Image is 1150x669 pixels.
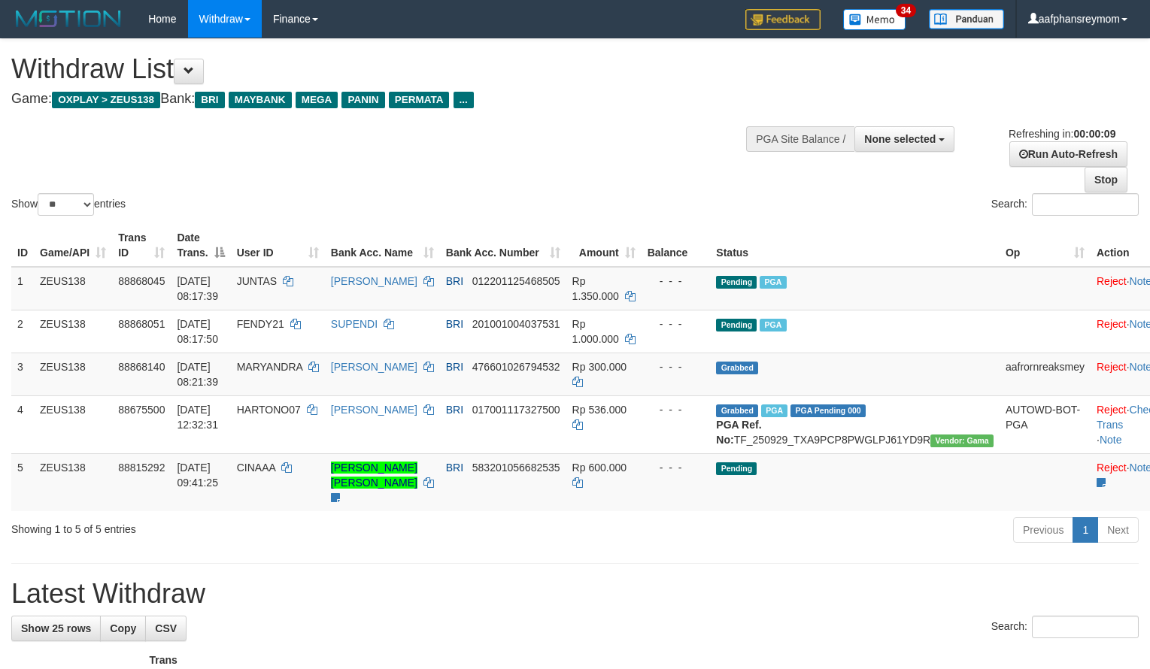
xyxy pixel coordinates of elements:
[11,8,126,30] img: MOTION_logo.png
[112,224,171,267] th: Trans ID: activate to sort column ascending
[472,361,560,373] span: Copy 476601026794532 to clipboard
[446,404,463,416] span: BRI
[854,126,954,152] button: None selected
[34,224,112,267] th: Game/API: activate to sort column ascending
[177,361,218,388] span: [DATE] 08:21:39
[1097,462,1127,474] a: Reject
[648,460,705,475] div: - - -
[11,92,751,107] h4: Game: Bank:
[472,275,560,287] span: Copy 012201125468505 to clipboard
[118,361,165,373] span: 88868140
[21,622,91,634] span: Show 25 rows
[1000,395,1091,453] td: AUTOWD-BOT-PGA
[325,224,440,267] th: Bank Acc. Name: activate to sort column ascending
[296,92,338,108] span: MEGA
[716,419,761,446] b: PGA Ref. No:
[454,92,474,108] span: ...
[710,224,1000,267] th: Status
[11,310,34,353] td: 2
[1032,616,1139,638] input: Search:
[745,9,821,30] img: Feedback.jpg
[843,9,906,30] img: Button%20Memo.svg
[1097,361,1127,373] a: Reject
[118,404,165,416] span: 88675500
[929,9,1004,29] img: panduan.png
[760,319,786,331] span: Marked by aaftrukkakada
[642,224,711,267] th: Balance
[572,275,619,302] span: Rp 1.350.000
[11,193,126,216] label: Show entries
[472,318,560,330] span: Copy 201001004037531 to clipboard
[331,361,417,373] a: [PERSON_NAME]
[100,616,146,641] a: Copy
[991,193,1139,216] label: Search:
[1000,224,1091,267] th: Op: activate to sort column ascending
[171,224,230,267] th: Date Trans.: activate to sort column descending
[231,224,325,267] th: User ID: activate to sort column ascending
[341,92,384,108] span: PANIN
[52,92,160,108] span: OXPLAY > ZEUS138
[11,616,101,641] a: Show 25 rows
[648,316,705,331] div: - - -
[1000,353,1091,395] td: aafrornreaksmey
[446,462,463,474] span: BRI
[110,622,136,634] span: Copy
[746,126,854,152] div: PGA Site Balance /
[34,310,112,353] td: ZEUS138
[1085,167,1127,192] a: Stop
[11,453,34,511] td: 5
[716,276,757,289] span: Pending
[648,274,705,289] div: - - -
[38,193,94,216] select: Showentries
[331,275,417,287] a: [PERSON_NAME]
[930,434,994,447] span: Vendor URL: https://trx31.1velocity.biz
[572,361,627,373] span: Rp 300.000
[34,353,112,395] td: ZEUS138
[195,92,224,108] span: BRI
[229,92,292,108] span: MAYBANK
[572,462,627,474] span: Rp 600.000
[11,54,751,84] h1: Withdraw List
[716,404,758,417] span: Grabbed
[716,462,757,475] span: Pending
[761,404,787,417] span: Marked by aaftrukkakada
[11,579,1139,609] h1: Latest Withdraw
[472,404,560,416] span: Copy 017001117327500 to clipboard
[440,224,566,267] th: Bank Acc. Number: activate to sort column ascending
[648,359,705,374] div: - - -
[1097,404,1127,416] a: Reject
[389,92,450,108] span: PERMATA
[1009,128,1115,140] span: Refreshing in:
[1097,275,1127,287] a: Reject
[1073,128,1115,140] strong: 00:00:09
[11,395,34,453] td: 4
[177,275,218,302] span: [DATE] 08:17:39
[648,402,705,417] div: - - -
[1073,517,1098,543] a: 1
[177,404,218,431] span: [DATE] 12:32:31
[177,462,218,489] span: [DATE] 09:41:25
[237,361,302,373] span: MARYANDRA
[331,404,417,416] a: [PERSON_NAME]
[118,318,165,330] span: 88868051
[716,319,757,331] span: Pending
[710,395,1000,453] td: TF_250929_TXA9PCP8PWGLPJ61YD9R
[237,275,277,287] span: JUNTAS
[1013,517,1073,543] a: Previous
[566,224,642,267] th: Amount: activate to sort column ascending
[34,453,112,511] td: ZEUS138
[1032,193,1139,216] input: Search:
[1097,517,1139,543] a: Next
[237,462,275,474] span: CINAAA
[118,462,165,474] span: 88815292
[716,362,758,374] span: Grabbed
[1009,141,1127,167] a: Run Auto-Refresh
[1100,434,1122,446] a: Note
[145,616,187,641] a: CSV
[11,224,34,267] th: ID
[11,267,34,310] td: 1
[118,275,165,287] span: 88868045
[11,516,468,537] div: Showing 1 to 5 of 5 entries
[790,404,866,417] span: PGA Pending
[177,318,218,345] span: [DATE] 08:17:50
